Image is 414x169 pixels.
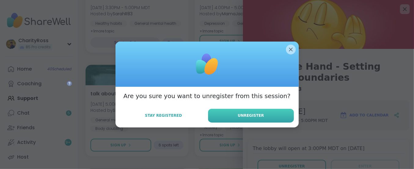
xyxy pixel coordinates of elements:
[145,113,182,118] span: Stay Registered
[123,92,291,100] h3: Are you sure you want to unregister from this session?
[192,49,222,79] img: ShareWell Logomark
[208,109,294,123] button: Unregister
[67,81,72,86] iframe: Spotlight
[238,113,264,118] span: Unregister
[120,109,207,122] button: Stay Registered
